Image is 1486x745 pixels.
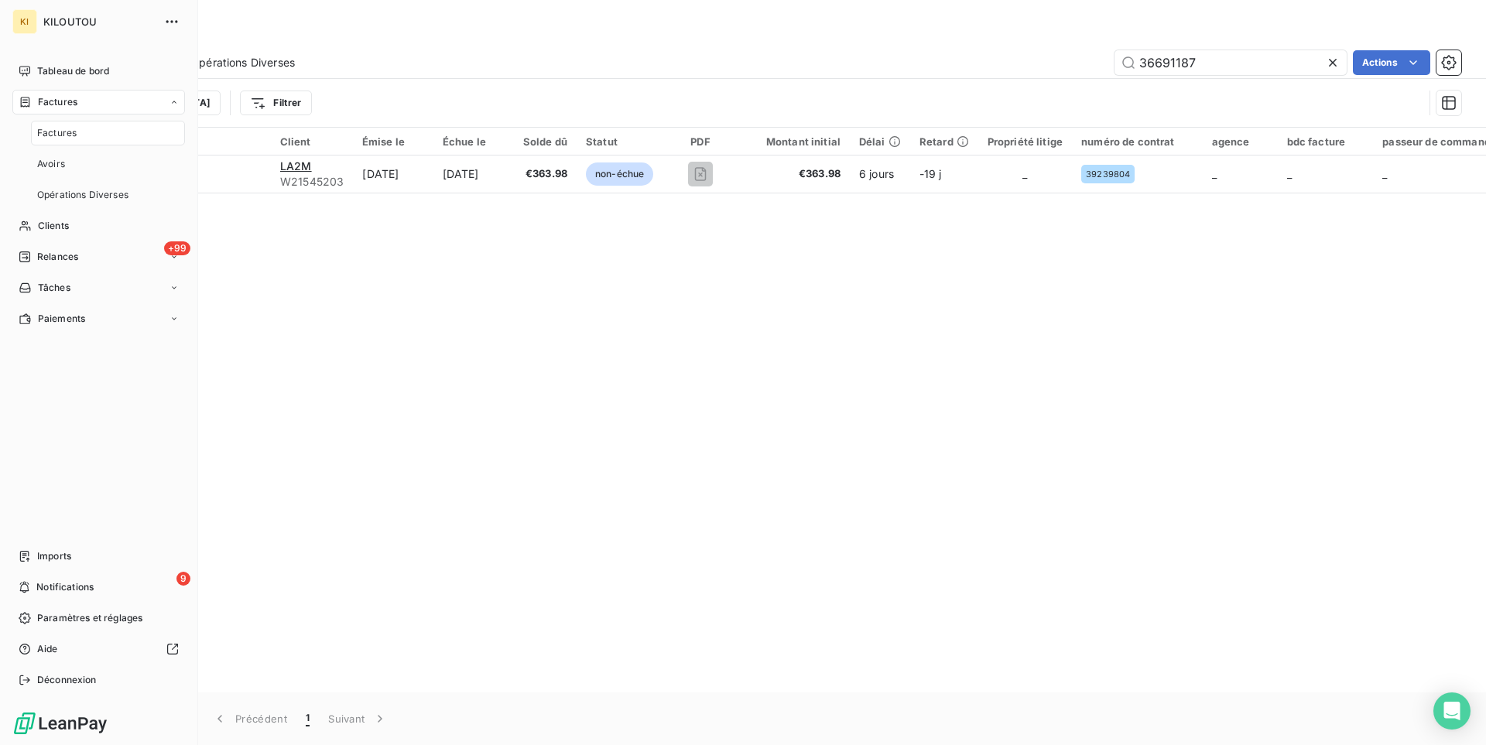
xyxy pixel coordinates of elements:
[523,166,567,182] span: €363.98
[12,711,108,736] img: Logo LeanPay
[37,126,77,140] span: Factures
[1081,135,1193,148] div: numéro de contrat
[190,55,295,70] span: Opérations Diverses
[37,188,128,202] span: Opérations Diverses
[319,702,397,735] button: Suivant
[280,159,312,173] span: LA2M
[1353,50,1430,75] button: Actions
[306,711,310,726] span: 1
[164,241,190,255] span: +99
[1022,167,1027,180] span: _
[203,702,296,735] button: Précédent
[36,580,94,594] span: Notifications
[748,166,841,182] span: €363.98
[1212,135,1269,148] div: agence
[37,64,109,78] span: Tableau de bord
[38,219,69,233] span: Clients
[859,135,901,148] div: Délai
[37,549,71,563] span: Imports
[1287,135,1364,148] div: bdc facture
[37,611,142,625] span: Paramètres et réglages
[296,702,319,735] button: 1
[1086,169,1130,179] span: 39239804
[280,174,344,190] span: W21545203
[38,281,70,295] span: Tâches
[988,135,1063,148] div: Propriété litige
[1433,692,1471,730] div: Open Intercom Messenger
[37,642,58,656] span: Aide
[240,91,311,115] button: Filtrer
[523,135,567,148] div: Solde dû
[919,167,942,180] span: -19 j
[12,637,185,661] a: Aide
[919,135,969,148] div: Retard
[748,135,841,148] div: Montant initial
[43,15,155,28] span: KILOUTOU
[37,157,65,171] span: Avoirs
[433,155,514,193] td: [DATE]
[280,135,344,148] div: Client
[362,135,423,148] div: Émise le
[1212,167,1217,180] span: _
[586,135,653,148] div: Statut
[37,673,97,687] span: Déconnexion
[586,162,653,186] span: non-échue
[1114,50,1347,75] input: Rechercher
[672,135,728,148] div: PDF
[1382,167,1387,180] span: _
[37,250,78,264] span: Relances
[176,572,190,586] span: 9
[12,9,37,34] div: KI
[38,95,77,109] span: Factures
[38,312,85,326] span: Paiements
[850,155,910,193] td: 6 jours
[353,155,433,193] td: [DATE]
[443,135,505,148] div: Échue le
[1287,167,1292,180] span: _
